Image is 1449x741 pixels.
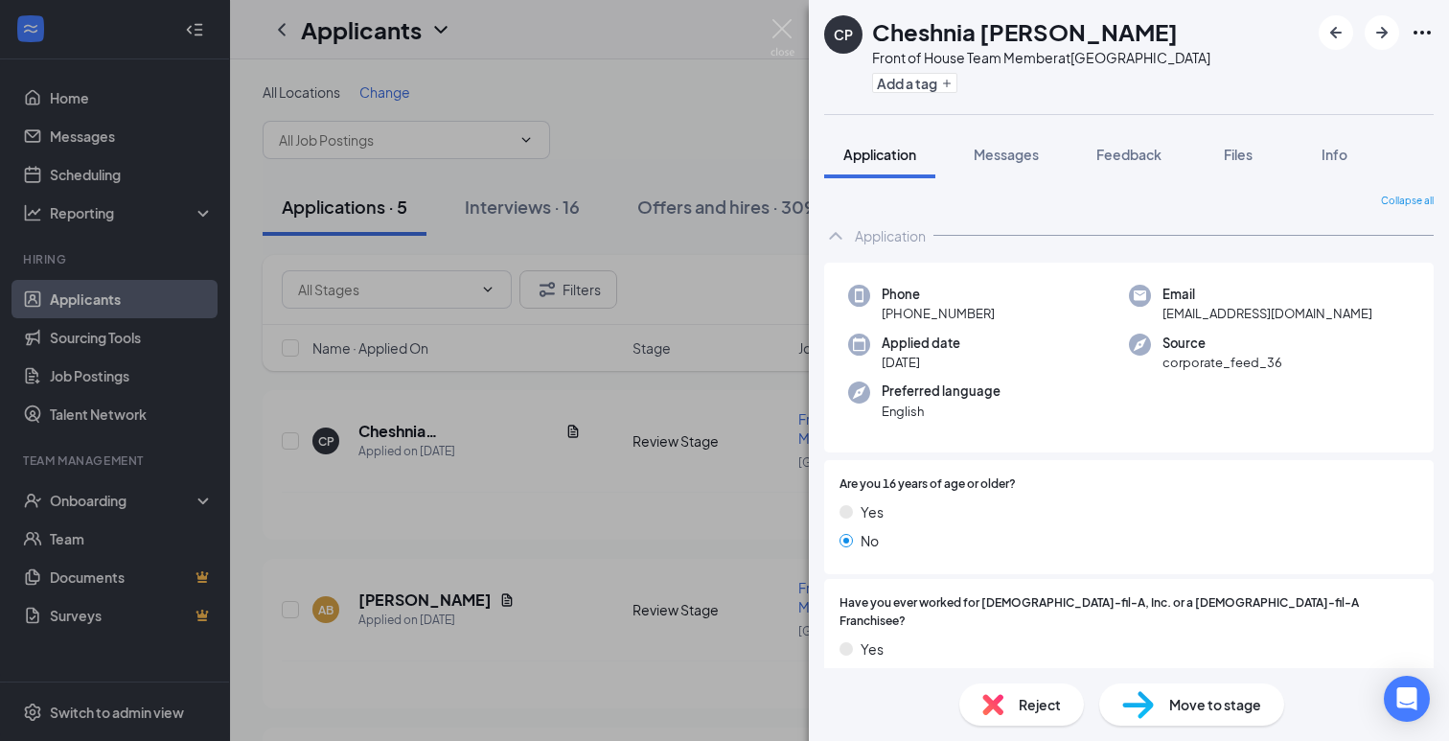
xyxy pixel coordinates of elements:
span: Yes [861,638,884,660]
span: Email [1162,285,1372,304]
svg: ChevronUp [824,224,847,247]
span: No [861,530,879,551]
span: [EMAIL_ADDRESS][DOMAIN_NAME] [1162,304,1372,323]
svg: ArrowRight [1370,21,1393,44]
span: Application [843,146,916,163]
span: Applied date [882,334,960,353]
button: ArrowLeftNew [1319,15,1353,50]
span: [DATE] [882,353,960,372]
span: No [861,667,879,688]
span: Have you ever worked for [DEMOGRAPHIC_DATA]-fil-A, Inc. or a [DEMOGRAPHIC_DATA]-fil-A Franchisee? [839,594,1418,631]
svg: Ellipses [1411,21,1434,44]
button: ArrowRight [1365,15,1399,50]
div: CP [834,25,853,44]
span: Move to stage [1169,694,1261,715]
button: PlusAdd a tag [872,73,957,93]
span: Are you 16 years of age or older? [839,475,1016,494]
span: Messages [974,146,1039,163]
span: Source [1162,334,1282,353]
div: Open Intercom Messenger [1384,676,1430,722]
span: [PHONE_NUMBER] [882,304,995,323]
span: Files [1224,146,1253,163]
span: Feedback [1096,146,1161,163]
div: Application [855,226,926,245]
span: Phone [882,285,995,304]
div: Front of House Team Member at [GEOGRAPHIC_DATA] [872,48,1210,67]
span: English [882,402,1000,421]
h1: Cheshnia [PERSON_NAME] [872,15,1178,48]
span: Reject [1019,694,1061,715]
span: Preferred language [882,382,1000,401]
span: Collapse all [1381,194,1434,209]
svg: ArrowLeftNew [1324,21,1347,44]
svg: Plus [941,78,953,89]
span: corporate_feed_36 [1162,353,1282,372]
span: Info [1322,146,1347,163]
span: Yes [861,501,884,522]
